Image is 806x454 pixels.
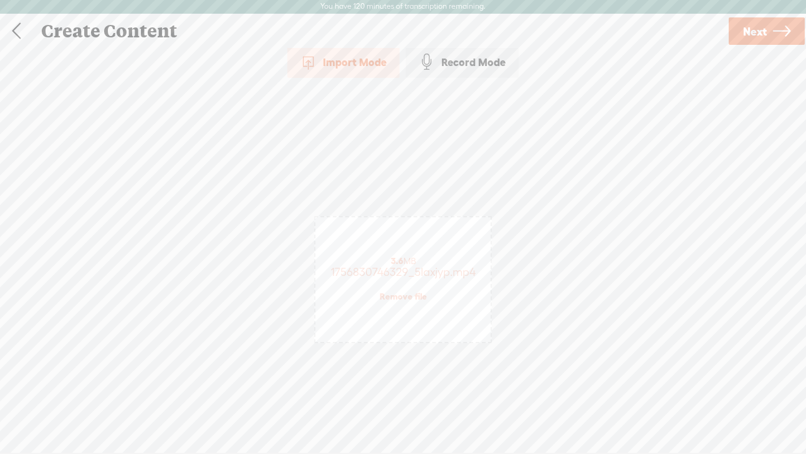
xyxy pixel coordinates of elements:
span: Next [743,16,767,47]
strong: 3.6 [391,256,403,266]
span: 1756830746329_5laxjyp.mp4 [331,265,476,278]
div: Create Content [32,15,727,47]
label: You have 120 minutes of transcription remaining. [320,2,486,12]
div: Record Mode [406,47,519,78]
div: Import Mode [287,47,400,78]
span: MB [391,256,416,266]
a: Remove file [380,291,427,302]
